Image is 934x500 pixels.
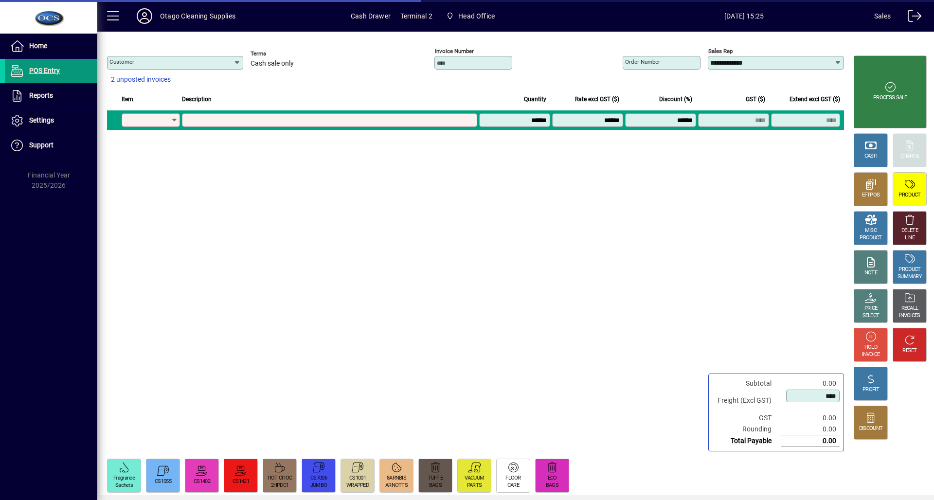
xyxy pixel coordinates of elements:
div: BAGS [546,482,558,489]
a: Home [5,34,97,58]
div: CS7006 [310,475,327,482]
div: Sales [874,8,891,24]
div: PRICE [864,305,878,312]
span: Discount (%) [659,94,692,105]
div: SELECT [862,312,880,320]
span: Home [29,42,47,50]
a: Logout [900,2,922,34]
div: CS1055 [155,478,171,485]
span: Settings [29,116,54,124]
div: CS1421 [233,478,249,485]
div: EFTPOS [862,192,880,199]
button: 2 unposted invoices [107,71,175,89]
span: Item [122,94,133,105]
span: Quantity [524,94,546,105]
div: PRODUCT [898,266,920,273]
div: HOT CHOC [268,475,292,482]
div: CHARGE [900,153,919,160]
td: GST [713,412,781,424]
div: ARNOTTS [385,482,408,489]
mat-label: Order number [625,58,660,65]
span: [DATE] 15:25 [614,8,874,24]
div: PROCESS SALE [873,94,907,102]
div: RESET [902,347,917,355]
td: 0.00 [781,378,840,389]
div: Sachets [115,482,133,489]
div: HOLD [864,344,877,351]
div: PRODUCT [898,192,920,199]
div: TUFFIE [428,475,443,482]
div: INVOICES [899,312,920,320]
mat-label: Sales rep [708,48,733,54]
div: LINE [905,234,915,242]
div: JUMBO [310,482,327,489]
span: POS Entry [29,67,60,74]
div: BAGS [429,482,442,489]
div: PROFIT [862,386,879,393]
div: CASH [864,153,877,160]
div: DELETE [901,227,918,234]
span: Rate excl GST ($) [575,94,619,105]
span: Description [182,94,212,105]
span: Head Office [442,7,499,25]
span: 2 unposted invoices [111,74,171,85]
div: Fragrance [113,475,135,482]
div: 8ARNBIS [387,475,406,482]
span: Terminal 2 [400,8,432,24]
a: Reports [5,84,97,108]
div: NOTE [864,269,877,277]
td: Freight (Excl GST) [713,389,781,412]
div: MISC [865,227,877,234]
td: 0.00 [781,435,840,447]
td: Rounding [713,424,781,435]
button: Profile [129,7,160,25]
a: Support [5,133,97,158]
div: WRAPPED [346,482,369,489]
div: INVOICE [862,351,880,358]
span: Head Office [458,8,495,24]
span: Extend excl GST ($) [790,94,840,105]
div: PRODUCT [860,234,881,242]
div: CS1402 [194,478,210,485]
a: Settings [5,108,97,133]
div: DISCOUNT [859,425,882,432]
span: Cash Drawer [351,8,391,24]
div: PARTS [467,482,482,489]
div: CARE [507,482,519,489]
td: 0.00 [781,424,840,435]
div: 2HPDC1 [271,482,289,489]
div: Otago Cleaning Supplies [160,8,235,24]
div: CS1001 [349,475,366,482]
div: VACUUM [465,475,485,482]
span: Reports [29,91,53,99]
td: 0.00 [781,412,840,424]
span: Cash sale only [251,60,294,68]
div: RECALL [901,305,918,312]
div: SUMMARY [898,273,922,281]
div: FLOOR [505,475,521,482]
span: Support [29,141,54,149]
td: Subtotal [713,378,781,389]
div: ECO [548,475,557,482]
span: GST ($) [746,94,765,105]
span: Terms [251,51,309,57]
mat-label: Invoice number [435,48,474,54]
mat-label: Customer [109,58,134,65]
td: Total Payable [713,435,781,447]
